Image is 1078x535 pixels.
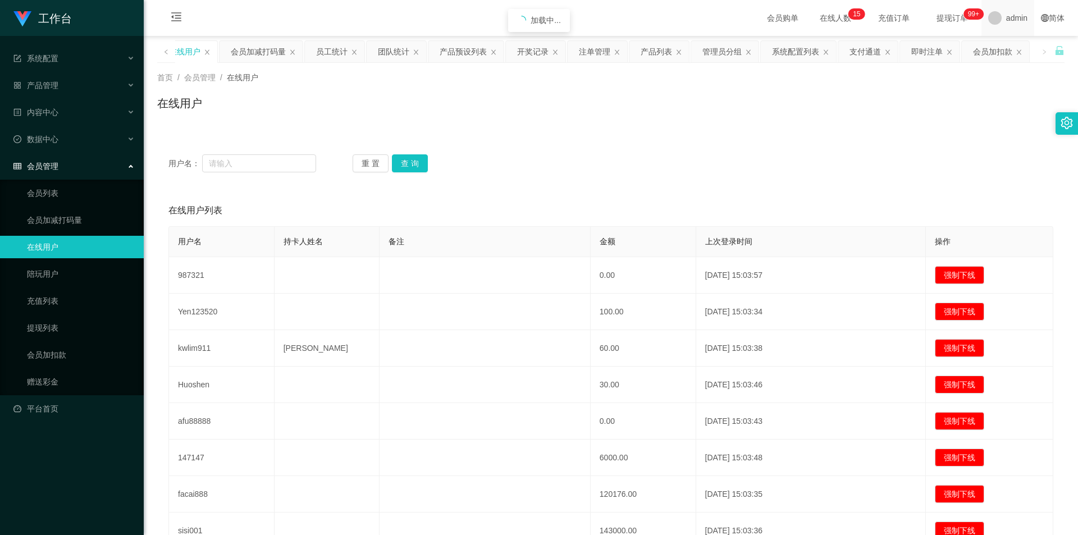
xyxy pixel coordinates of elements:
[284,237,323,246] span: 持卡人姓名
[490,49,497,56] i: 图标: close
[27,371,135,393] a: 赠送彩金
[935,449,984,467] button: 强制下线
[1061,117,1073,129] i: 图标: setting
[163,49,169,54] i: 图标: left
[911,41,943,62] div: 即时注单
[184,73,216,82] span: 会员管理
[591,330,696,367] td: 60.00
[600,237,615,246] span: 金额
[591,440,696,476] td: 6000.00
[696,403,926,440] td: [DATE] 15:03:43
[316,41,348,62] div: 员工统计
[169,330,275,367] td: kwlim911
[1041,14,1049,22] i: 图标: global
[641,41,672,62] div: 产品列表
[517,41,549,62] div: 开奖记录
[351,49,358,56] i: 图标: close
[1042,49,1047,54] i: 图标: right
[1016,49,1022,56] i: 图标: close
[27,236,135,258] a: 在线用户
[220,73,222,82] span: /
[696,330,926,367] td: [DATE] 15:03:38
[696,440,926,476] td: [DATE] 15:03:48
[935,412,984,430] button: 强制下线
[13,135,21,143] i: 图标: check-circle-o
[13,162,21,170] i: 图标: table
[38,1,72,36] h1: 工作台
[884,49,891,56] i: 图标: close
[13,108,21,116] i: 图标: profile
[531,16,561,25] span: 加载中...
[591,294,696,330] td: 100.00
[168,158,202,170] span: 用户名：
[27,290,135,312] a: 充值列表
[157,1,195,36] i: 图标: menu-fold
[157,95,202,112] h1: 在线用户
[178,237,202,246] span: 用户名
[389,237,404,246] span: 备注
[13,397,135,420] a: 图标: dashboard平台首页
[157,73,173,82] span: 首页
[873,14,915,22] span: 充值订单
[13,13,72,22] a: 工作台
[413,49,419,56] i: 图标: close
[378,41,409,62] div: 团队统计
[935,376,984,394] button: 强制下线
[13,11,31,27] img: logo.9652507e.png
[27,344,135,366] a: 会员加扣款
[705,237,752,246] span: 上次登录时间
[853,8,857,20] p: 1
[931,14,974,22] span: 提现订单
[552,49,559,56] i: 图标: close
[849,41,881,62] div: 支付通道
[963,8,984,20] sup: 1054
[169,41,200,62] div: 在线用户
[772,41,819,62] div: 系统配置列表
[169,440,275,476] td: 147147
[353,154,389,172] button: 重 置
[169,476,275,513] td: facai888
[231,41,286,62] div: 会员加减打码量
[27,263,135,285] a: 陪玩用户
[935,266,984,284] button: 强制下线
[696,476,926,513] td: [DATE] 15:03:35
[696,294,926,330] td: [DATE] 15:03:34
[275,330,380,367] td: [PERSON_NAME]
[169,257,275,294] td: 987321
[13,81,21,89] i: 图标: appstore-o
[591,476,696,513] td: 120176.00
[935,237,951,246] span: 操作
[202,154,316,172] input: 请输入
[27,182,135,204] a: 会员列表
[392,154,428,172] button: 查 询
[177,73,180,82] span: /
[169,403,275,440] td: afu88888
[13,81,58,90] span: 产品管理
[814,14,857,22] span: 在线人数
[27,317,135,339] a: 提现列表
[168,204,222,217] span: 在线用户列表
[289,49,296,56] i: 图标: close
[579,41,610,62] div: 注单管理
[823,49,829,56] i: 图标: close
[935,303,984,321] button: 强制下线
[204,49,211,56] i: 图标: close
[696,257,926,294] td: [DATE] 15:03:57
[857,8,861,20] p: 5
[440,41,487,62] div: 产品预设列表
[702,41,742,62] div: 管理员分组
[1054,45,1065,56] i: 图标: unlock
[227,73,258,82] span: 在线用户
[169,294,275,330] td: Yen123520
[675,49,682,56] i: 图标: close
[946,49,953,56] i: 图标: close
[696,367,926,403] td: [DATE] 15:03:46
[13,54,58,63] span: 系统配置
[935,485,984,503] button: 强制下线
[517,16,526,25] i: icon: loading
[973,41,1012,62] div: 会员加扣款
[13,108,58,117] span: 内容中心
[745,49,752,56] i: 图标: close
[27,209,135,231] a: 会员加减打码量
[848,8,865,20] sup: 15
